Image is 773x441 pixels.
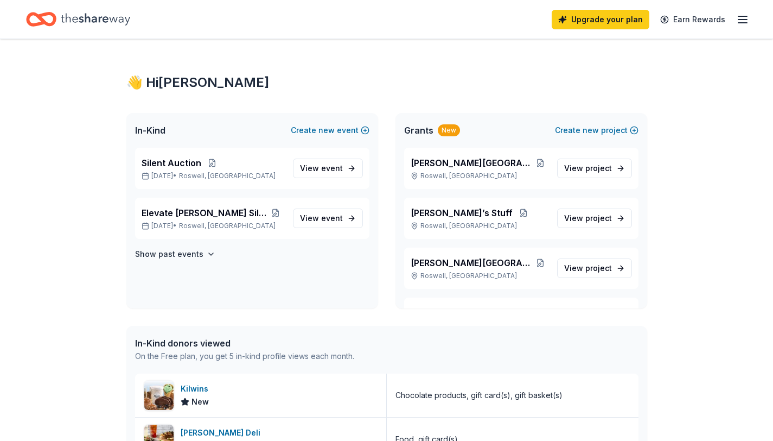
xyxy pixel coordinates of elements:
[411,256,532,269] span: [PERSON_NAME][GEOGRAPHIC_DATA]
[438,124,460,136] div: New
[179,172,276,180] span: Roswell, [GEOGRAPHIC_DATA]
[411,272,548,280] p: Roswell, [GEOGRAPHIC_DATA]
[585,163,612,173] span: project
[564,262,612,275] span: View
[557,159,632,178] a: View project
[179,222,276,230] span: Roswell, [GEOGRAPHIC_DATA]
[321,213,343,223] span: event
[293,159,363,178] a: View event
[126,74,647,91] div: 👋 Hi [PERSON_NAME]
[291,124,369,137] button: Createnewevent
[552,10,649,29] a: Upgrade your plan
[300,212,343,225] span: View
[555,124,638,137] button: Createnewproject
[142,156,201,169] span: Silent Auction
[557,259,632,278] a: View project
[411,306,530,319] span: HSES 5th Grade Educational Trip
[395,389,563,402] div: Chocolate products, gift card(s), gift basket(s)
[585,263,612,273] span: project
[135,248,215,261] button: Show past events
[583,124,599,137] span: new
[411,222,548,230] p: Roswell, [GEOGRAPHIC_DATA]
[181,382,213,395] div: Kilwins
[135,248,203,261] h4: Show past events
[404,124,433,137] span: Grants
[135,337,354,350] div: In-Kind donors viewed
[293,209,363,228] a: View event
[181,426,265,439] div: [PERSON_NAME] Deli
[411,206,513,219] span: [PERSON_NAME]’s Stuff
[142,222,284,230] p: [DATE] •
[144,381,174,410] img: Image for Kilwins
[142,206,268,219] span: Elevate [PERSON_NAME] Silent Auction
[142,172,284,180] p: [DATE] •
[135,124,165,137] span: In-Kind
[26,7,130,32] a: Home
[557,209,632,228] a: View project
[411,156,532,169] span: [PERSON_NAME][GEOGRAPHIC_DATA]
[411,172,548,180] p: Roswell, [GEOGRAPHIC_DATA]
[191,395,209,408] span: New
[564,212,612,225] span: View
[300,162,343,175] span: View
[135,350,354,363] div: On the Free plan, you get 5 in-kind profile views each month.
[585,213,612,223] span: project
[564,162,612,175] span: View
[654,10,732,29] a: Earn Rewards
[318,124,335,137] span: new
[321,163,343,173] span: event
